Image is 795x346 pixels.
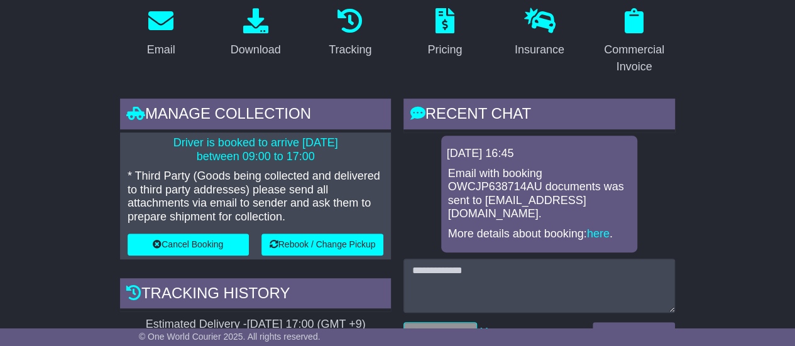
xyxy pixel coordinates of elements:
p: More details about booking: . [447,227,631,241]
a: Download [222,4,289,63]
div: [DATE] 17:00 (GMT +9) [247,318,366,332]
div: Pricing [427,41,462,58]
div: Tracking history [120,278,392,312]
div: Tracking [329,41,371,58]
p: * Third Party (Goods being collected and delivered to third party addresses) please send all atta... [128,170,384,224]
a: Insurance [507,4,573,63]
a: here [587,227,610,240]
button: Send a Message [593,322,675,344]
div: Manage collection [120,99,392,132]
span: © One World Courier 2025. All rights reserved. [139,332,321,342]
a: Pricing [419,4,470,63]
div: Insurance [515,41,564,58]
div: [DATE] 16:45 [446,147,632,161]
a: Commercial Invoice [593,4,676,80]
a: Tracking [321,4,380,63]
div: Download [231,41,281,58]
div: Estimated Delivery - [120,318,392,332]
p: Driver is booked to arrive [DATE] between 09:00 to 17:00 [128,136,384,163]
p: Email with booking OWCJP638714AU documents was sent to [EMAIL_ADDRESS][DOMAIN_NAME]. [447,167,631,221]
div: Email [147,41,175,58]
div: Commercial Invoice [601,41,667,75]
button: Rebook / Change Pickup [261,234,384,256]
a: Email [139,4,184,63]
div: RECENT CHAT [403,99,675,132]
button: Cancel Booking [128,234,249,256]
